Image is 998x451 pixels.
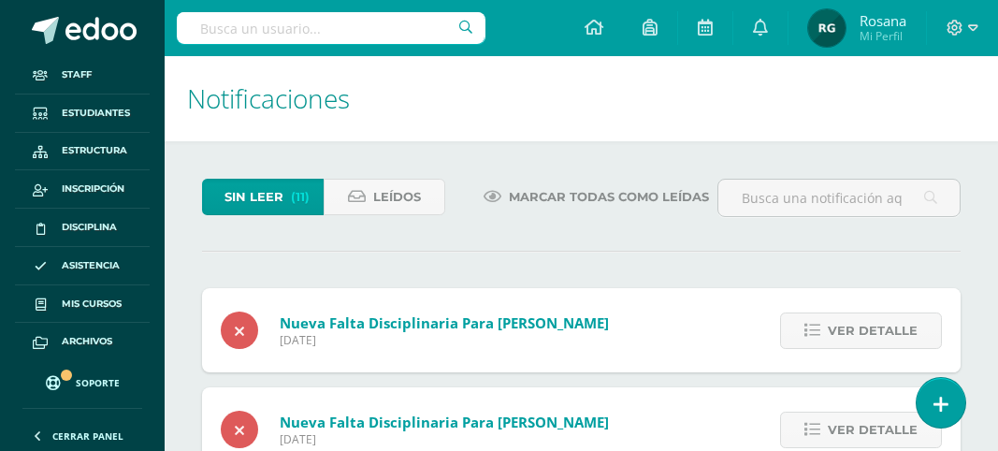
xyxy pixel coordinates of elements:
[808,9,846,47] img: e044b199acd34bf570a575bac584e1d1.png
[460,179,732,215] a: Marcar todas como leídas
[62,106,130,121] span: Estudiantes
[15,56,150,95] a: Staff
[15,247,150,285] a: Asistencia
[22,357,142,403] a: Soporte
[324,179,445,215] a: Leídos
[860,11,906,30] span: Rosana
[62,220,117,235] span: Disciplina
[15,133,150,171] a: Estructura
[62,334,112,349] span: Archivos
[860,28,906,44] span: Mi Perfil
[828,313,918,348] span: Ver detalle
[15,170,150,209] a: Inscripción
[62,297,122,312] span: Mis cursos
[177,12,485,44] input: Busca un usuario...
[202,179,324,215] a: Sin leer(11)
[280,332,609,348] span: [DATE]
[52,429,123,443] span: Cerrar panel
[718,180,960,216] input: Busca una notificación aquí
[15,95,150,133] a: Estudiantes
[373,180,421,214] span: Leídos
[15,323,150,361] a: Archivos
[15,209,150,247] a: Disciplina
[280,313,609,332] span: Nueva falta disciplinaria para [PERSON_NAME]
[62,143,127,158] span: Estructura
[62,182,124,196] span: Inscripción
[76,376,120,389] span: Soporte
[828,413,918,447] span: Ver detalle
[280,413,609,431] span: Nueva falta disciplinaria para [PERSON_NAME]
[509,180,709,214] span: Marcar todas como leídas
[291,180,310,214] span: (11)
[62,67,92,82] span: Staff
[224,180,283,214] span: Sin leer
[62,258,120,273] span: Asistencia
[15,285,150,324] a: Mis cursos
[280,431,609,447] span: [DATE]
[187,80,350,116] span: Notificaciones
